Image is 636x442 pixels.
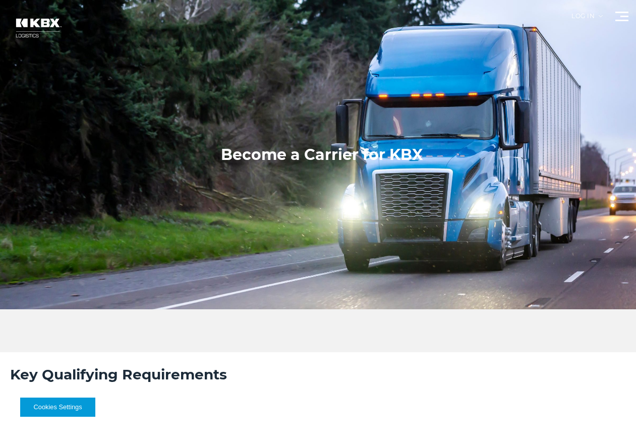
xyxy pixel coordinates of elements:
div: Log in [571,13,603,27]
img: arrow [599,15,603,17]
h1: Become a Carrier for KBX [221,145,423,165]
img: kbx logo [8,10,68,46]
h2: Key Qualifying Requirements [10,365,626,384]
button: Cookies Settings [20,398,95,417]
